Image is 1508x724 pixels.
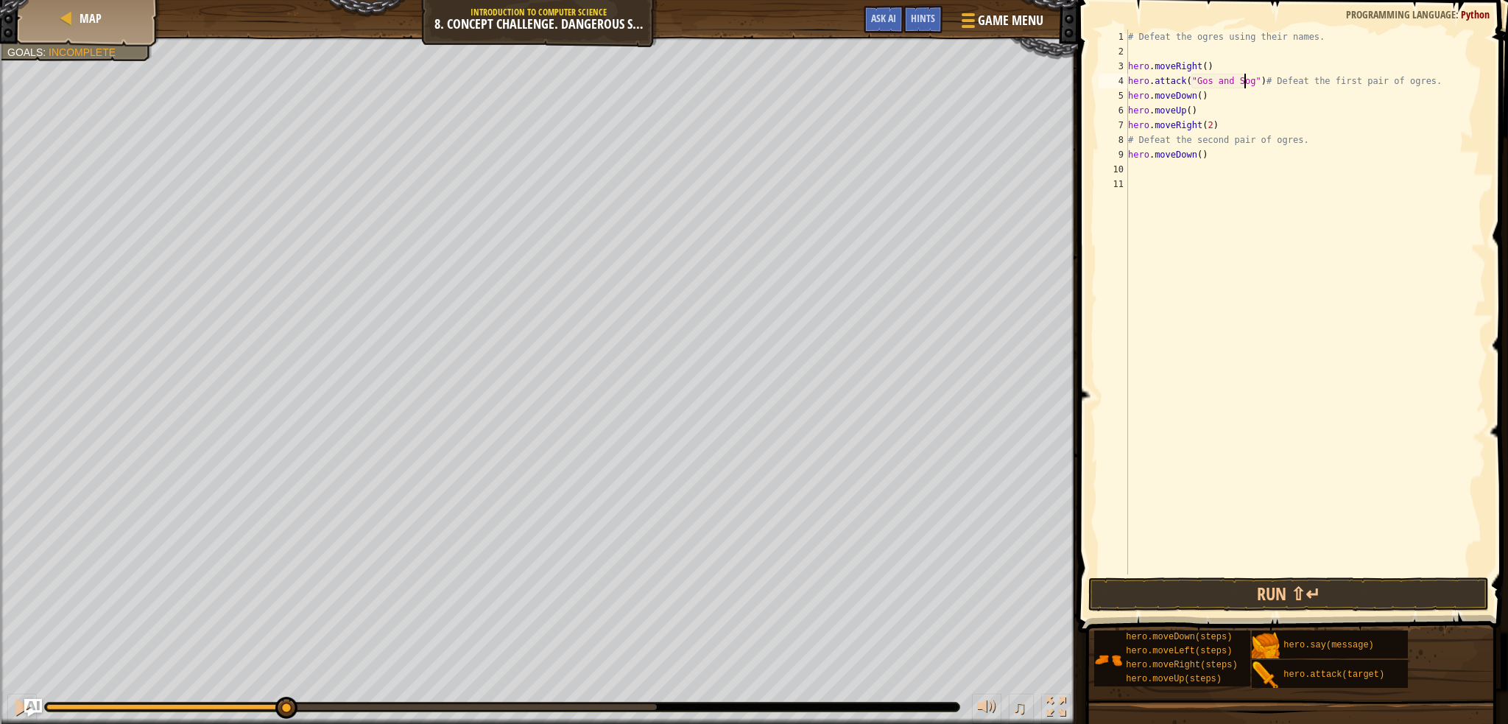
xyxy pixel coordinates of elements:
[6,61,1502,74] div: Move To ...
[1099,162,1128,177] div: 10
[1094,646,1122,674] img: portrait.png
[871,11,896,25] span: Ask AI
[1456,7,1461,21] span: :
[1252,661,1280,689] img: portrait.png
[1012,696,1026,718] span: ♫
[1283,640,1373,650] span: hero.say(message)
[6,48,1502,61] div: Sort New > Old
[7,694,37,724] button: Ctrl + P: Pause
[1126,646,1232,656] span: hero.moveLeft(steps)
[1099,88,1128,103] div: 5
[1099,44,1128,59] div: 2
[1041,694,1071,724] button: Toggle fullscreen
[80,10,102,27] span: Map
[1088,577,1489,611] button: Run ⇧↵
[1099,133,1128,147] div: 8
[1346,7,1456,21] span: Programming language
[75,10,102,27] a: Map
[6,19,136,35] input: Search outlines
[1099,29,1128,44] div: 1
[978,11,1043,30] span: Game Menu
[911,11,935,25] span: Hints
[6,35,1502,48] div: Sort A > Z
[864,6,903,33] button: Ask AI
[1099,74,1128,88] div: 4
[1283,669,1384,680] span: hero.attack(target)
[6,74,1502,88] div: Delete
[972,694,1001,724] button: Adjust volume
[1009,694,1034,724] button: ♫
[950,6,1052,41] button: Game Menu
[6,6,308,19] div: Home
[1252,632,1280,660] img: portrait.png
[1461,7,1490,21] span: Python
[1126,674,1222,684] span: hero.moveUp(steps)
[1099,103,1128,118] div: 6
[1099,59,1128,74] div: 3
[1099,177,1128,191] div: 11
[1126,660,1237,670] span: hero.moveRight(steps)
[6,88,1502,101] div: Options
[24,699,42,717] button: Ask AI
[1099,118,1128,133] div: 7
[1126,632,1232,642] span: hero.moveDown(steps)
[6,101,1502,114] div: Sign out
[1099,147,1128,162] div: 9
